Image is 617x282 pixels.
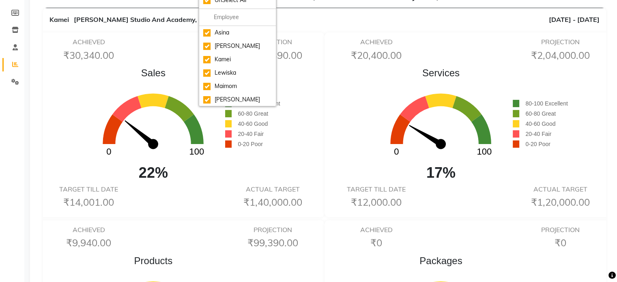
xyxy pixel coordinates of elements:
[238,121,268,127] span: 40-60 Good
[49,237,129,249] h6: ₹9,940.00
[336,38,416,46] h6: ACHIEVED
[49,185,129,193] h6: TARGET TILL DATE
[520,50,600,61] h6: ₹2,04,000.00
[238,100,280,107] span: 80-100 Excellent
[520,196,600,208] h6: ₹1,20,000.00
[525,100,568,107] span: 80-100 Excellent
[525,110,556,117] span: 60-80 Great
[336,185,416,193] h6: TARGET TILL DATE
[520,237,600,249] h6: ₹0
[203,82,272,90] div: Maimom
[203,95,272,104] div: [PERSON_NAME]
[520,226,600,234] h6: PROJECTION
[203,13,272,22] input: multiselect-search
[520,185,600,193] h6: ACTUAL TARGET
[369,66,513,80] span: Services
[203,55,272,64] div: Kamei
[203,69,272,77] div: Lewiska
[369,254,513,268] span: Packages
[549,15,600,24] span: [DATE] - [DATE]
[107,147,112,157] text: 0
[238,131,264,137] span: 20-40 Fair
[336,226,416,234] h6: ACHIEVED
[525,141,550,147] span: 0-20 Poor
[233,226,313,234] h6: PROJECTION
[525,131,551,137] span: 20-40 Fair
[49,15,69,24] span: Kamei
[189,147,204,157] text: 100
[336,237,416,249] h6: ₹0
[238,141,262,147] span: 0-20 Poor
[233,237,313,249] h6: ₹99,390.00
[336,50,416,61] h6: ₹20,400.00
[49,226,129,234] h6: ACHIEVED
[81,162,225,184] span: 22%
[238,110,268,117] span: 60-80 Great
[369,162,513,184] span: 17%
[203,42,272,50] div: [PERSON_NAME]
[81,254,225,268] span: Products
[520,38,600,46] h6: PROJECTION
[49,38,129,46] h6: ACHIEVED
[233,185,313,193] h6: ACTUAL TARGET
[74,15,219,24] span: [PERSON_NAME] Studio And Academy, Uripok
[477,147,492,157] text: 100
[49,50,129,61] h6: ₹30,340.00
[49,196,129,208] h6: ₹14,001.00
[525,121,555,127] span: 40-60 Good
[233,196,313,208] h6: ₹1,40,000.00
[394,147,399,157] text: 0
[336,196,416,208] h6: ₹12,000.00
[203,28,272,37] div: Asina
[81,66,225,80] span: Sales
